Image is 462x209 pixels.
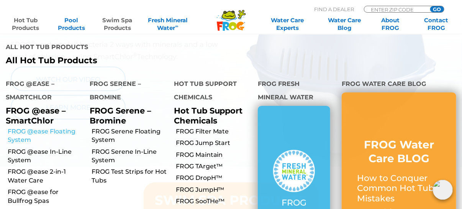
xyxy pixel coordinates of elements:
[174,106,243,125] a: Hot Tub Support Chemicals
[176,162,252,171] a: FROG TArget™
[176,186,252,194] a: FROG JumpH™
[433,180,453,200] img: openIcon
[6,77,78,106] h4: FROG @ease – SmartChlor
[357,138,441,166] h3: FROG Water Care BLOG
[54,16,89,32] a: PoolProducts
[90,77,162,106] h4: FROG Serene – Bromine
[92,168,168,185] a: FROG Test Strips for Hot Tubs
[419,16,454,32] a: ContactFROG
[258,77,330,106] h4: FROG Fresh Mineral Water
[327,16,362,32] a: Water CareBlog
[176,127,252,136] a: FROG Filter Mate
[8,127,84,145] a: FROG @ease Floating System
[8,188,84,205] a: FROG @ease for Bullfrog Spas
[6,40,225,56] h4: All Hot Tub Products
[90,106,162,125] p: FROG Serene – Bromine
[92,148,168,165] a: FROG Serene In-Line System
[174,77,246,106] h4: Hot Tub Support Chemicals
[342,77,456,92] h4: FROG Water Care Blog
[370,6,422,13] input: Zip Code Form
[314,6,354,13] p: Find A Dealer
[430,6,444,12] input: GO
[8,148,84,165] a: FROG @ease In-Line System
[176,139,252,147] a: FROG Jump Start
[6,106,78,125] p: FROG @ease – SmartChlor
[176,151,252,159] a: FROG Maintain
[176,197,252,206] a: FROG SooTHe™
[357,173,441,204] p: How to Conquer Common Hot Tub Mistakes
[100,16,135,32] a: Swim SpaProducts
[373,16,408,32] a: AboutFROG
[146,16,190,32] a: Fresh MineralWater∞
[175,23,179,29] sup: ∞
[8,168,84,185] a: FROG @ease 2-in-1 Water Care
[6,56,225,66] a: All Hot Tub Products
[92,127,168,145] a: FROG Serene Floating System
[176,174,252,182] a: FROG DropH™
[259,16,317,32] a: Water CareExperts
[8,16,43,32] a: Hot TubProducts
